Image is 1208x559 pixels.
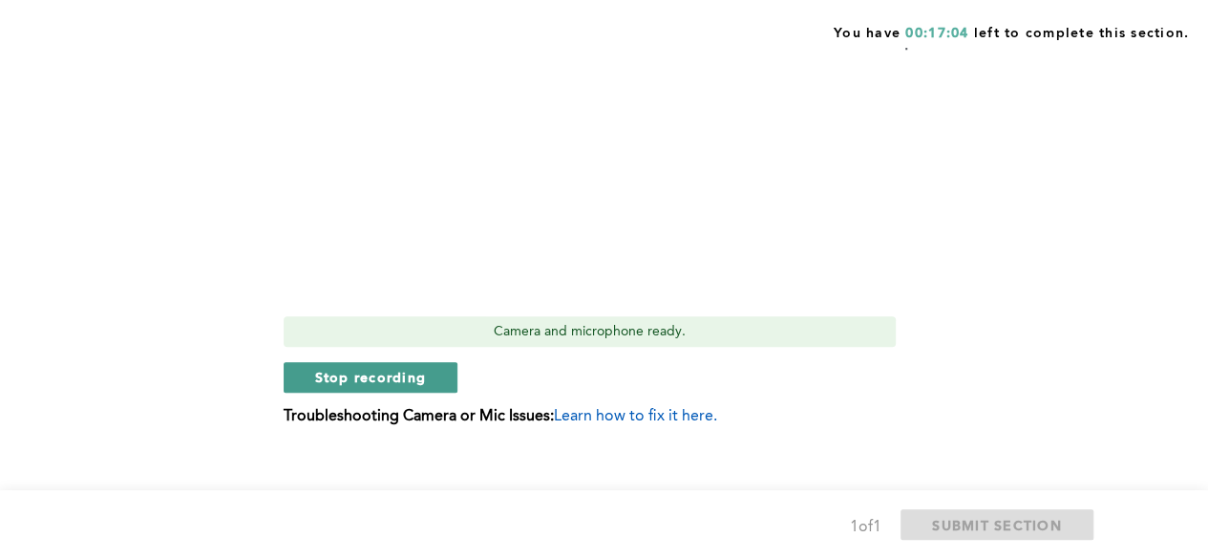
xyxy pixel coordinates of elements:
span: Learn how to fix it here. [554,409,717,424]
span: 00:17:04 [905,27,968,40]
span: SUBMIT SECTION [932,516,1062,534]
div: 1 of 1 [850,514,881,541]
div: Camera and microphone ready. [284,316,896,347]
span: You have left to complete this section. [834,19,1189,43]
b: Troubleshooting Camera or Mic Issues: [284,409,554,424]
button: Stop recording [284,362,458,393]
button: SUBMIT SECTION [901,509,1093,540]
span: Stop recording [315,368,427,386]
